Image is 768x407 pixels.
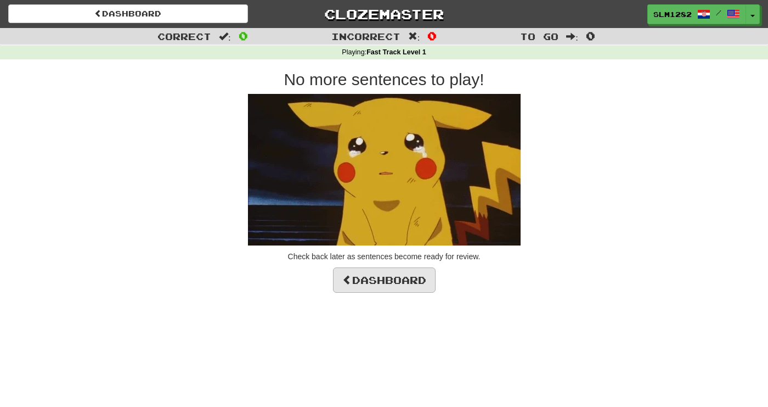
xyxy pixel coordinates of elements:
span: Correct [157,31,211,42]
span: 0 [427,29,437,42]
a: Clozemaster [264,4,504,24]
span: 0 [586,29,595,42]
span: slm1282 [653,9,692,19]
a: slm1282 / [647,4,746,24]
span: : [408,32,420,41]
a: Dashboard [333,267,436,293]
span: : [219,32,231,41]
strong: Fast Track Level 1 [366,48,426,56]
img: sad-pikachu.gif [248,94,521,246]
a: Dashboard [8,4,248,23]
span: Incorrect [331,31,400,42]
span: : [566,32,578,41]
span: / [716,9,721,16]
p: Check back later as sentences become ready for review. [71,251,697,262]
span: To go [520,31,558,42]
span: 0 [239,29,248,42]
h2: No more sentences to play! [71,70,697,88]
